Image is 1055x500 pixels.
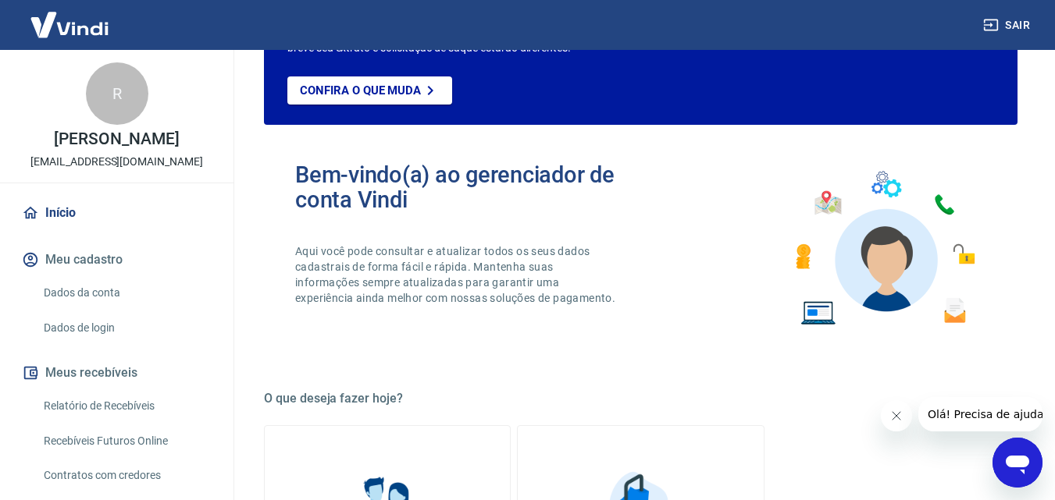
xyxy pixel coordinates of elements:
[287,76,452,105] a: Confira o que muda
[295,162,641,212] h2: Bem-vindo(a) ao gerenciador de conta Vindi
[980,11,1036,40] button: Sair
[37,390,215,422] a: Relatório de Recebíveis
[881,400,912,431] iframe: Fechar mensagem
[37,459,215,491] a: Contratos com credores
[86,62,148,125] div: R
[19,243,215,277] button: Meu cadastro
[9,11,131,23] span: Olá! Precisa de ajuda?
[37,277,215,309] a: Dados da conta
[918,397,1043,431] iframe: Mensagem da empresa
[19,356,215,390] button: Meus recebíveis
[37,312,215,344] a: Dados de login
[264,391,1018,406] h5: O que deseja fazer hoje?
[19,196,215,230] a: Início
[295,243,618,306] p: Aqui você pode consultar e atualizar todos os seus dados cadastrais de forma fácil e rápida. Mant...
[300,83,421,98] p: Confira o que muda
[993,438,1043,488] iframe: Botão para abrir a janela de mensagens
[37,425,215,457] a: Recebíveis Futuros Online
[782,162,986,335] img: Imagem de um avatar masculino com diversos icones exemplificando as funcionalidades do gerenciado...
[54,131,179,147] p: [PERSON_NAME]
[30,154,203,170] p: [EMAIL_ADDRESS][DOMAIN_NAME]
[19,1,120,48] img: Vindi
